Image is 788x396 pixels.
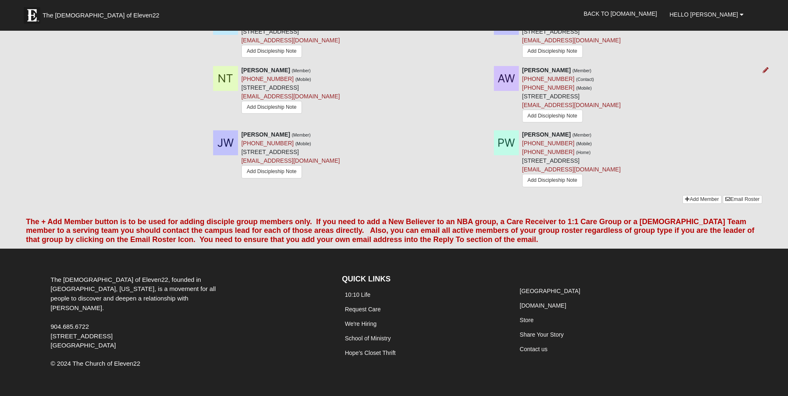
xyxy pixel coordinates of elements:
a: [EMAIL_ADDRESS][DOMAIN_NAME] [522,37,621,44]
small: (Mobile) [576,86,592,90]
small: (Contact) [576,77,594,82]
a: Add Discipleship Note [522,174,583,187]
a: Add Discipleship Note [241,101,302,114]
strong: [PERSON_NAME] [522,67,571,73]
a: The [DEMOGRAPHIC_DATA] of Eleven22 [20,3,186,24]
a: [EMAIL_ADDRESS][DOMAIN_NAME] [241,157,340,164]
a: [PHONE_NUMBER] [522,140,574,147]
small: (Member) [292,132,311,137]
a: School of Ministry [345,335,390,342]
a: Share Your Story [520,331,564,338]
span: [GEOGRAPHIC_DATA] [51,342,116,349]
small: (Member) [292,68,311,73]
a: [GEOGRAPHIC_DATA] [520,288,580,294]
div: [STREET_ADDRESS] [241,66,340,116]
h4: QUICK LINKS [342,275,504,284]
div: [STREET_ADDRESS] [522,10,621,60]
div: [STREET_ADDRESS] [522,66,621,125]
small: (Mobile) [295,141,311,146]
font: The + Add Member button is to be used for adding disciple group members only. If you need to add ... [26,218,754,244]
small: (Member) [572,132,592,137]
a: [EMAIL_ADDRESS][DOMAIN_NAME] [241,37,340,44]
a: [PHONE_NUMBER] [522,149,574,155]
a: Store [520,317,533,323]
a: Email Roster [723,195,762,204]
a: 10:10 Life [345,291,371,298]
a: Contact us [520,346,547,352]
a: Add Discipleship Note [522,45,583,58]
a: Add Member [682,195,721,204]
strong: [PERSON_NAME] [522,131,571,138]
a: Add Discipleship Note [241,45,302,58]
small: (Member) [572,68,592,73]
a: [PHONE_NUMBER] [241,76,294,82]
small: (Mobile) [295,77,311,82]
strong: [PERSON_NAME] [241,67,290,73]
a: [EMAIL_ADDRESS][DOMAIN_NAME] [241,93,340,100]
a: [DOMAIN_NAME] [520,302,566,309]
div: [STREET_ADDRESS] [241,10,340,60]
a: [EMAIL_ADDRESS][DOMAIN_NAME] [522,102,621,108]
a: [EMAIL_ADDRESS][DOMAIN_NAME] [522,166,621,173]
a: [PHONE_NUMBER] [241,140,294,147]
a: Request Care [345,306,380,313]
a: We're Hiring [345,320,376,327]
a: [PHONE_NUMBER] [522,76,574,82]
a: Add Discipleship Note [522,110,583,122]
strong: [PERSON_NAME] [241,131,290,138]
a: Hello [PERSON_NAME] [663,4,750,25]
div: [STREET_ADDRESS] [241,130,340,180]
small: (Home) [576,150,591,155]
div: [STREET_ADDRESS] [522,130,621,189]
small: (Mobile) [576,141,592,146]
span: © 2024 The Church of Eleven22 [51,360,140,367]
a: Back to [DOMAIN_NAME] [577,3,663,24]
span: Hello [PERSON_NAME] [670,11,738,18]
a: [PHONE_NUMBER] [522,84,574,91]
a: Add Discipleship Note [241,165,302,178]
a: Hope's Closet Thrift [345,350,395,356]
img: Eleven22 logo [24,7,40,24]
span: The [DEMOGRAPHIC_DATA] of Eleven22 [42,11,159,20]
div: The [DEMOGRAPHIC_DATA] of Eleven22, founded in [GEOGRAPHIC_DATA], [US_STATE], is a movement for a... [44,275,239,351]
